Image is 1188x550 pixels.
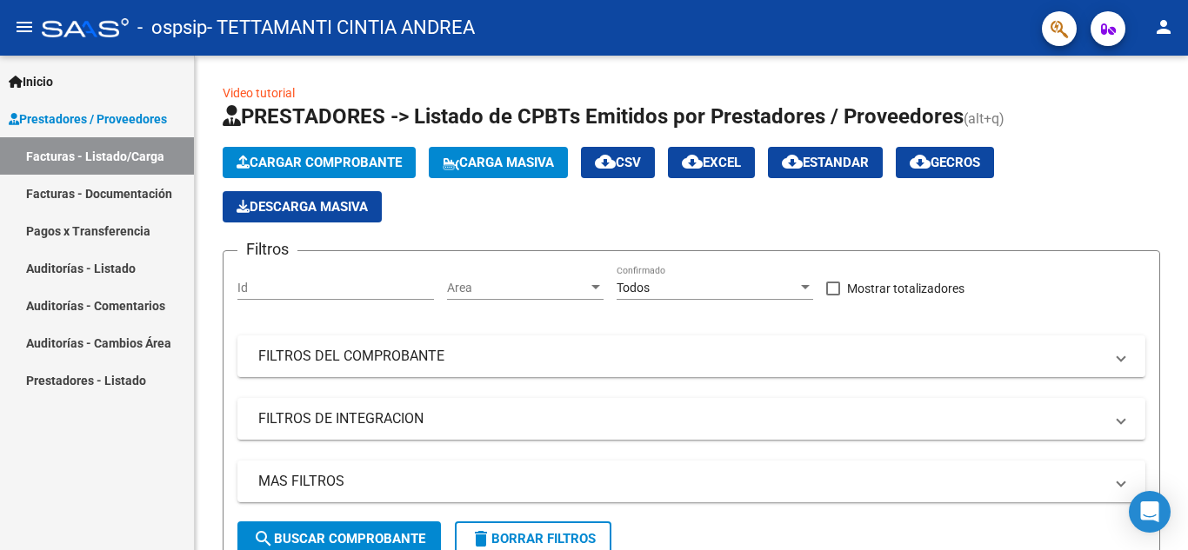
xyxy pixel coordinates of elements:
span: Borrar Filtros [471,531,596,547]
span: Prestadores / Proveedores [9,109,167,129]
span: Estandar [782,155,869,170]
h3: Filtros [237,237,297,262]
app-download-masive: Descarga masiva de comprobantes (adjuntos) [223,191,382,222]
span: Buscar Comprobante [253,531,425,547]
span: PRESTADORES -> Listado de CPBTs Emitidos por Prestadores / Proveedores [223,104,964,129]
button: Carga Masiva [429,147,568,178]
mat-icon: cloud_download [595,151,616,172]
mat-icon: menu [14,17,35,37]
mat-icon: cloud_download [682,151,703,172]
span: - TETTAMANTI CINTIA ANDREA [207,9,475,47]
button: CSV [581,147,655,178]
button: Estandar [768,147,883,178]
mat-icon: delete [471,528,491,549]
button: Descarga Masiva [223,191,382,222]
mat-panel-title: FILTROS DE INTEGRACION [258,409,1104,428]
span: Carga Masiva [443,155,554,170]
mat-expansion-panel-header: FILTROS DEL COMPROBANTE [237,335,1145,377]
span: - ospsip [137,9,207,47]
span: EXCEL [682,155,741,170]
span: Descarga Masiva [237,199,368,215]
span: Todos [617,281,650,295]
mat-icon: person [1153,17,1174,37]
span: Mostrar totalizadores [847,278,964,299]
mat-expansion-panel-header: MAS FILTROS [237,461,1145,502]
button: Cargar Comprobante [223,147,416,178]
span: Inicio [9,72,53,91]
mat-icon: cloud_download [910,151,931,172]
button: Gecros [896,147,994,178]
div: Open Intercom Messenger [1129,491,1171,533]
button: EXCEL [668,147,755,178]
mat-icon: cloud_download [782,151,803,172]
mat-panel-title: MAS FILTROS [258,472,1104,491]
mat-expansion-panel-header: FILTROS DE INTEGRACION [237,398,1145,440]
span: (alt+q) [964,110,1004,127]
a: Video tutorial [223,86,295,100]
span: Gecros [910,155,980,170]
mat-panel-title: FILTROS DEL COMPROBANTE [258,347,1104,366]
mat-icon: search [253,528,274,549]
span: CSV [595,155,641,170]
span: Cargar Comprobante [237,155,402,170]
span: Area [447,281,588,295]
